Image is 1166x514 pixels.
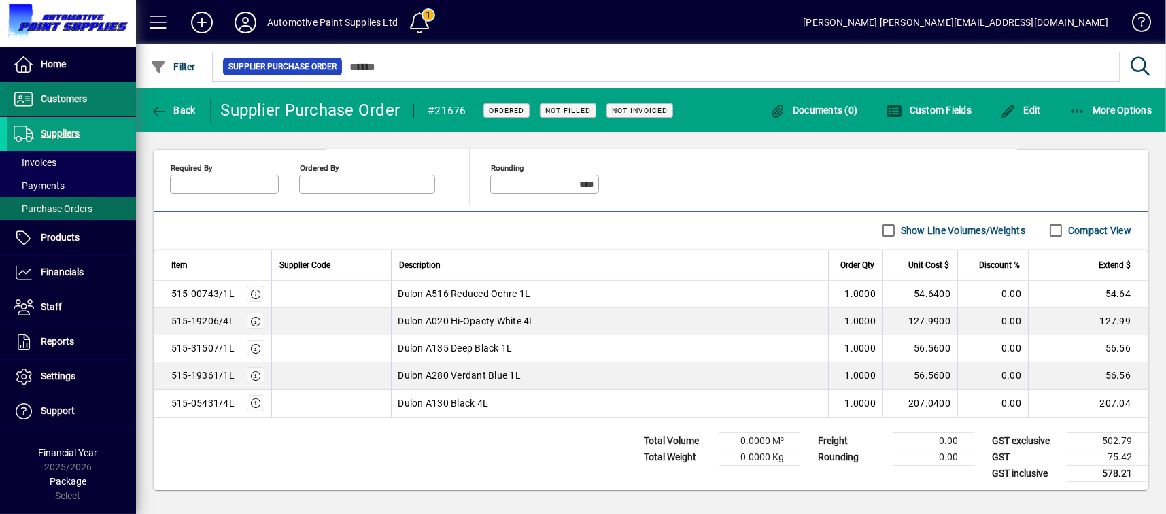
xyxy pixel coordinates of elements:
[882,390,957,417] td: 207.0400
[957,281,1028,308] td: 0.00
[828,281,882,308] td: 1.0000
[811,449,893,465] td: Rounding
[7,48,136,82] a: Home
[171,287,235,301] div: 515-00743/1L
[7,221,136,255] a: Products
[14,180,65,191] span: Payments
[770,105,858,116] span: Documents (0)
[840,258,874,273] span: Order Qty
[985,432,1067,449] td: GST exclusive
[908,258,949,273] span: Unit Cost $
[1028,362,1148,390] td: 56.56
[957,335,1028,362] td: 0.00
[171,341,235,355] div: 515-31507/1L
[50,476,86,487] span: Package
[882,335,957,362] td: 56.5600
[1066,98,1156,122] button: More Options
[171,258,188,273] span: Item
[979,258,1020,273] span: Discount %
[280,258,331,273] span: Supplier Code
[719,449,800,465] td: 0.0000 Kg
[1067,465,1148,482] td: 578.21
[882,308,957,335] td: 127.9900
[719,432,800,449] td: 0.0000 M³
[7,174,136,197] a: Payments
[136,98,211,122] app-page-header-button: Back
[171,314,235,328] div: 515-19206/4L
[7,82,136,116] a: Customers
[41,405,75,416] span: Support
[1069,105,1152,116] span: More Options
[300,162,339,172] mat-label: Ordered by
[893,432,974,449] td: 0.00
[41,336,74,347] span: Reports
[398,287,531,301] span: Dulon A516 Reduced Ochre 1L
[7,197,136,220] a: Purchase Orders
[428,100,466,122] div: #21676
[1067,449,1148,465] td: 75.42
[811,432,893,449] td: Freight
[14,203,92,214] span: Purchase Orders
[882,362,957,390] td: 56.5600
[957,390,1028,417] td: 0.00
[171,369,235,382] div: 515-19361/1L
[1065,224,1131,237] label: Compact View
[489,106,524,115] span: Ordered
[545,106,591,115] span: Not Filled
[1099,258,1131,273] span: Extend $
[957,308,1028,335] td: 0.00
[882,98,975,122] button: Custom Fields
[171,162,212,172] mat-label: Required by
[39,447,98,458] span: Financial Year
[7,151,136,174] a: Invoices
[180,10,224,35] button: Add
[766,98,861,122] button: Documents (0)
[957,362,1028,390] td: 0.00
[7,394,136,428] a: Support
[398,341,513,355] span: Dulon A135 Deep Black 1L
[828,390,882,417] td: 1.0000
[985,465,1067,482] td: GST inclusive
[985,449,1067,465] td: GST
[828,335,882,362] td: 1.0000
[893,449,974,465] td: 0.00
[398,396,489,410] span: Dulon A130 Black 4L
[147,54,199,79] button: Filter
[997,98,1044,122] button: Edit
[41,128,80,139] span: Suppliers
[803,12,1108,33] div: [PERSON_NAME] [PERSON_NAME][EMAIL_ADDRESS][DOMAIN_NAME]
[171,396,235,410] div: 515-05431/4L
[41,301,62,312] span: Staff
[41,371,75,381] span: Settings
[221,99,400,121] div: Supplier Purchase Order
[147,98,199,122] button: Back
[1028,308,1148,335] td: 127.99
[1000,105,1041,116] span: Edit
[150,105,196,116] span: Back
[400,258,441,273] span: Description
[1028,390,1148,417] td: 207.04
[1067,432,1148,449] td: 502.79
[828,362,882,390] td: 1.0000
[637,449,719,465] td: Total Weight
[267,12,398,33] div: Automotive Paint Supplies Ltd
[898,224,1025,237] label: Show Line Volumes/Weights
[7,360,136,394] a: Settings
[637,432,719,449] td: Total Volume
[491,162,524,172] mat-label: Rounding
[7,256,136,290] a: Financials
[1028,281,1148,308] td: 54.64
[398,369,521,382] span: Dulon A280 Verdant Blue 1L
[828,308,882,335] td: 1.0000
[7,290,136,324] a: Staff
[41,93,87,104] span: Customers
[224,10,267,35] button: Profile
[398,314,535,328] span: Dulon A020 Hi-Opacty White 4L
[14,157,56,168] span: Invoices
[41,267,84,277] span: Financials
[41,232,80,243] span: Products
[1122,3,1149,47] a: Knowledge Base
[882,281,957,308] td: 54.6400
[150,61,196,72] span: Filter
[612,106,668,115] span: Not Invoiced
